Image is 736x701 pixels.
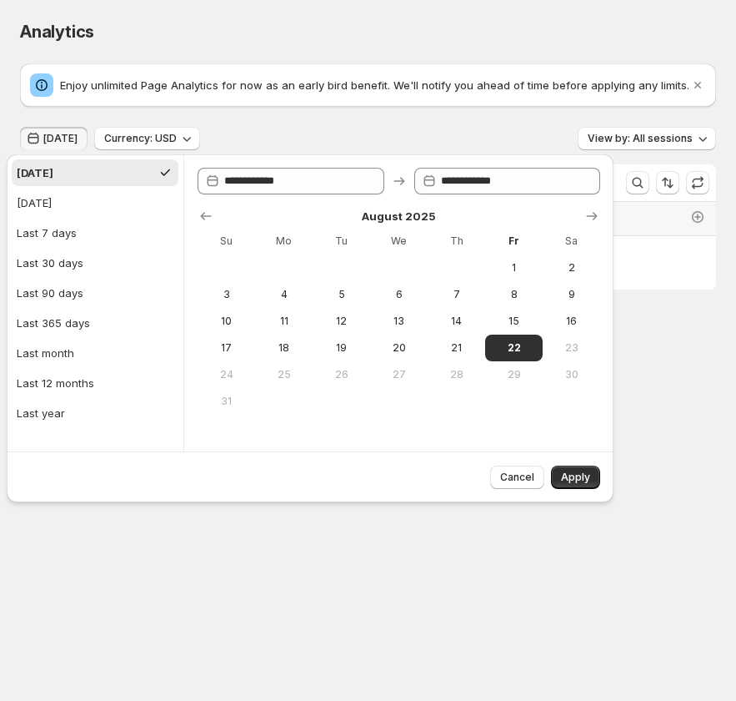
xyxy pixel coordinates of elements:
span: 10 [204,315,248,328]
th: Monday [255,228,313,255]
span: 19 [319,341,363,355]
button: Saturday August 16 2025 [543,308,600,335]
span: 11 [262,315,306,328]
span: 13 [377,315,421,328]
button: Wednesday August 20 2025 [370,335,428,361]
th: Tuesday [313,228,370,255]
th: Saturday [543,228,600,255]
button: Last 90 days [12,280,178,306]
div: Last 365 days [17,315,90,331]
span: 23 [549,341,593,355]
span: 4 [262,288,306,301]
span: Sa [549,235,593,248]
button: Last month [12,340,178,366]
button: Apply [551,466,600,489]
span: 2 [549,261,593,275]
button: Sunday August 3 2025 [198,281,255,308]
span: We [377,235,421,248]
span: 24 [204,368,248,381]
button: Dismiss notification [686,73,709,97]
button: Thursday August 21 2025 [428,335,485,361]
span: Mo [262,235,306,248]
span: 18 [262,341,306,355]
span: 15 [492,315,536,328]
button: Sort the results [656,171,679,194]
button: Friday August 8 2025 [485,281,543,308]
button: Wednesday August 6 2025 [370,281,428,308]
span: 20 [377,341,421,355]
button: Show previous month, July 2025 [194,204,218,228]
button: Saturday August 23 2025 [543,335,600,361]
span: 5 [319,288,363,301]
p: Enjoy unlimited Page Analytics for now as an early bird benefit. We'll notify you ahead of time b... [60,77,689,93]
button: View by: All sessions [578,127,716,150]
button: Thursday August 7 2025 [428,281,485,308]
span: 16 [549,315,593,328]
span: 31 [204,395,248,408]
span: 17 [204,341,248,355]
button: Thursday August 14 2025 [428,308,485,335]
span: Currency: USD [104,132,177,145]
button: Saturday August 30 2025 [543,361,600,388]
button: Start of range Today Friday August 22 2025 [485,335,543,361]
span: [DATE] [43,132,78,145]
button: [DATE] [20,127,88,150]
div: Last 90 days [17,285,83,301]
button: Search and filter results [626,171,649,194]
span: 14 [434,315,478,328]
th: Friday [485,228,543,255]
div: Last year [17,405,65,421]
button: Last 30 days [12,250,178,276]
span: Tu [319,235,363,248]
span: Th [434,235,478,248]
span: 9 [549,288,593,301]
span: View by: All sessions [588,132,693,145]
span: 30 [549,368,593,381]
button: Last 12 months [12,370,178,396]
button: Friday August 29 2025 [485,361,543,388]
span: 26 [319,368,363,381]
span: Fr [492,235,536,248]
button: Tuesday August 26 2025 [313,361,370,388]
button: Tuesday August 12 2025 [313,308,370,335]
span: 28 [434,368,478,381]
span: 8 [492,288,536,301]
button: Currency: USD [94,127,200,150]
button: Tuesday August 5 2025 [313,281,370,308]
button: [DATE] [12,159,178,186]
button: Sunday August 31 2025 [198,388,255,415]
span: 6 [377,288,421,301]
button: Saturday August 9 2025 [543,281,600,308]
button: Sunday August 17 2025 [198,335,255,361]
button: Wednesday August 13 2025 [370,308,428,335]
button: Monday August 11 2025 [255,308,313,335]
span: 1 [492,261,536,275]
th: Sunday [198,228,255,255]
div: [DATE] [17,194,52,211]
button: Monday August 4 2025 [255,281,313,308]
button: Saturday August 2 2025 [543,255,600,281]
button: Monday August 18 2025 [255,335,313,361]
span: 22 [492,341,536,355]
div: [DATE] [17,164,53,181]
div: Last 12 months [17,375,94,391]
th: Wednesday [370,228,428,255]
button: Thursday August 28 2025 [428,361,485,388]
span: 21 [434,341,478,355]
button: Friday August 15 2025 [485,308,543,335]
button: Sunday August 24 2025 [198,361,255,388]
span: Analytics [20,22,94,42]
button: Wednesday August 27 2025 [370,361,428,388]
span: 27 [377,368,421,381]
button: Last 7 days [12,219,178,246]
button: Cancel [490,466,544,489]
button: Sunday August 10 2025 [198,308,255,335]
span: 7 [434,288,478,301]
th: Thursday [428,228,485,255]
button: Friday August 1 2025 [485,255,543,281]
button: Last year [12,400,178,426]
span: 25 [262,368,306,381]
div: Last month [17,345,74,361]
div: Last 7 days [17,224,77,241]
span: 12 [319,315,363,328]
